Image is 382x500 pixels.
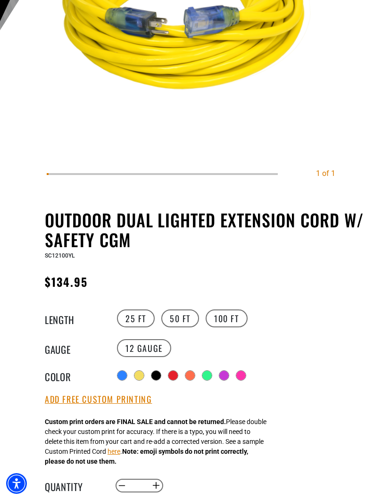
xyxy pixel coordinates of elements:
[45,312,92,325] legend: Length
[6,473,27,494] div: Accessibility Menu
[316,168,335,179] div: 1 of 1
[161,309,199,327] label: 50 FT
[45,252,75,259] span: SC12100YL
[45,273,88,290] span: $134.95
[45,418,226,425] strong: Custom print orders are FINAL SALE and cannot be returned.
[45,448,248,465] strong: Note: emoji symbols do not print correctly, please do not use them.
[206,309,248,327] label: 100 FT
[45,417,266,467] div: Please double check your custom print for accuracy. If there is a typo, you will need to delete t...
[117,339,171,357] label: 12 Gauge
[45,369,92,382] legend: Color
[45,210,375,250] h1: Outdoor Dual Lighted Extension Cord w/ Safety CGM
[45,394,152,405] button: Add Free Custom Printing
[117,309,155,327] label: 25 FT
[108,447,120,457] button: here
[45,342,92,354] legend: Gauge
[45,479,92,492] label: Quantity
